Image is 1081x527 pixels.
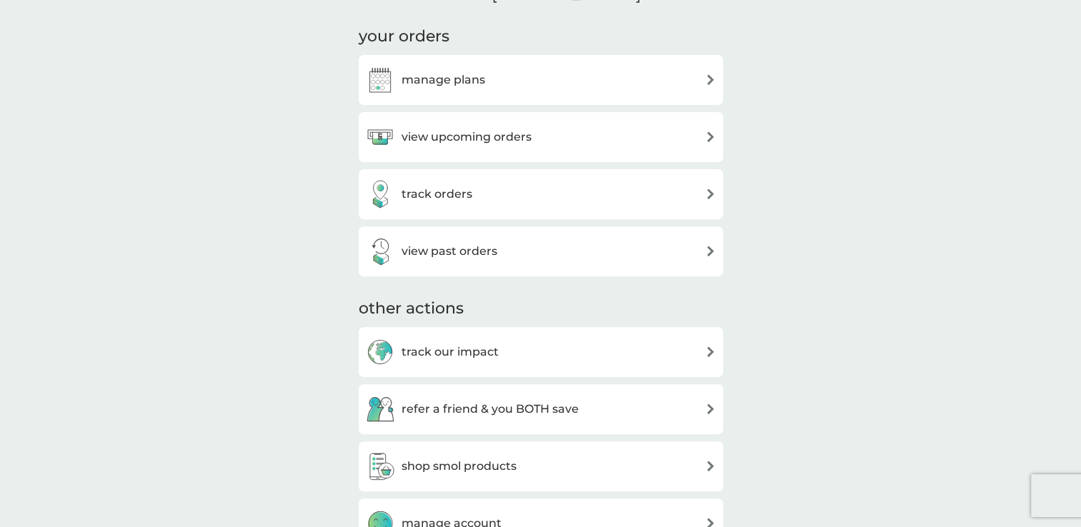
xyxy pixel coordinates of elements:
h3: shop smol products [402,457,517,476]
h3: view upcoming orders [402,128,532,146]
img: arrow right [705,131,716,142]
img: arrow right [705,189,716,199]
h3: view past orders [402,242,497,261]
h3: your orders [359,26,449,48]
h3: refer a friend & you BOTH save [402,400,579,418]
h3: manage plans [402,71,485,89]
img: arrow right [705,246,716,256]
img: arrow right [705,461,716,471]
img: arrow right [705,403,716,414]
h3: other actions [359,298,464,320]
img: arrow right [705,346,716,357]
h3: track orders [402,185,472,204]
img: arrow right [705,74,716,85]
h3: track our impact [402,343,499,361]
